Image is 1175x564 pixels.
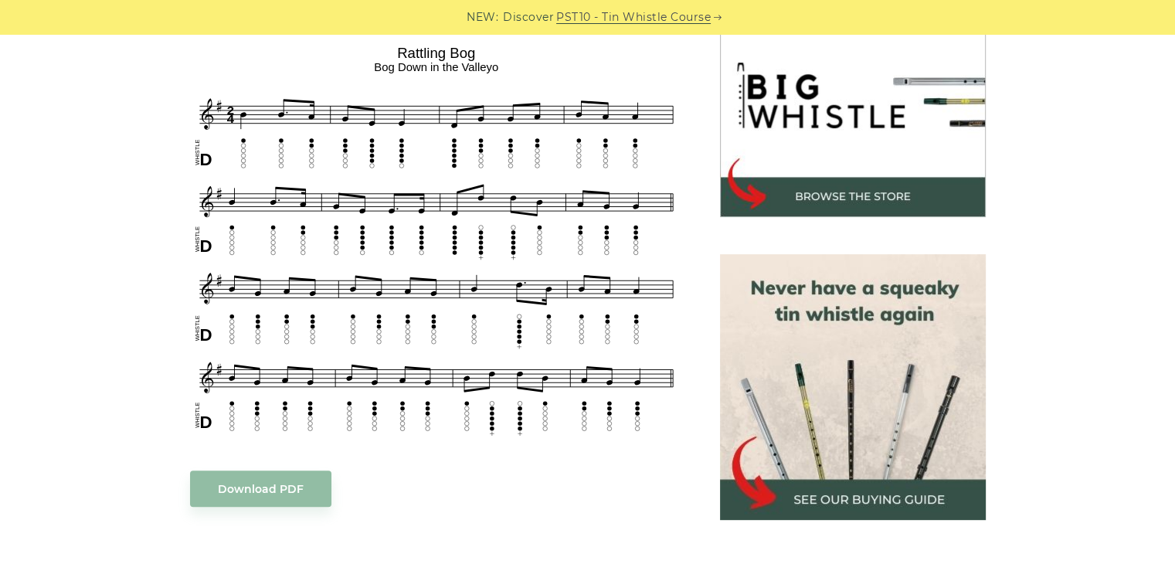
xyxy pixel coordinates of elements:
span: Discover [503,8,554,26]
img: Rattling Bog Tin Whistle Tab & Sheet Music [190,39,683,440]
img: tin whistle buying guide [720,254,986,520]
a: Download PDF [190,471,331,507]
span: NEW: [467,8,498,26]
a: PST10 - Tin Whistle Course [556,8,711,26]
